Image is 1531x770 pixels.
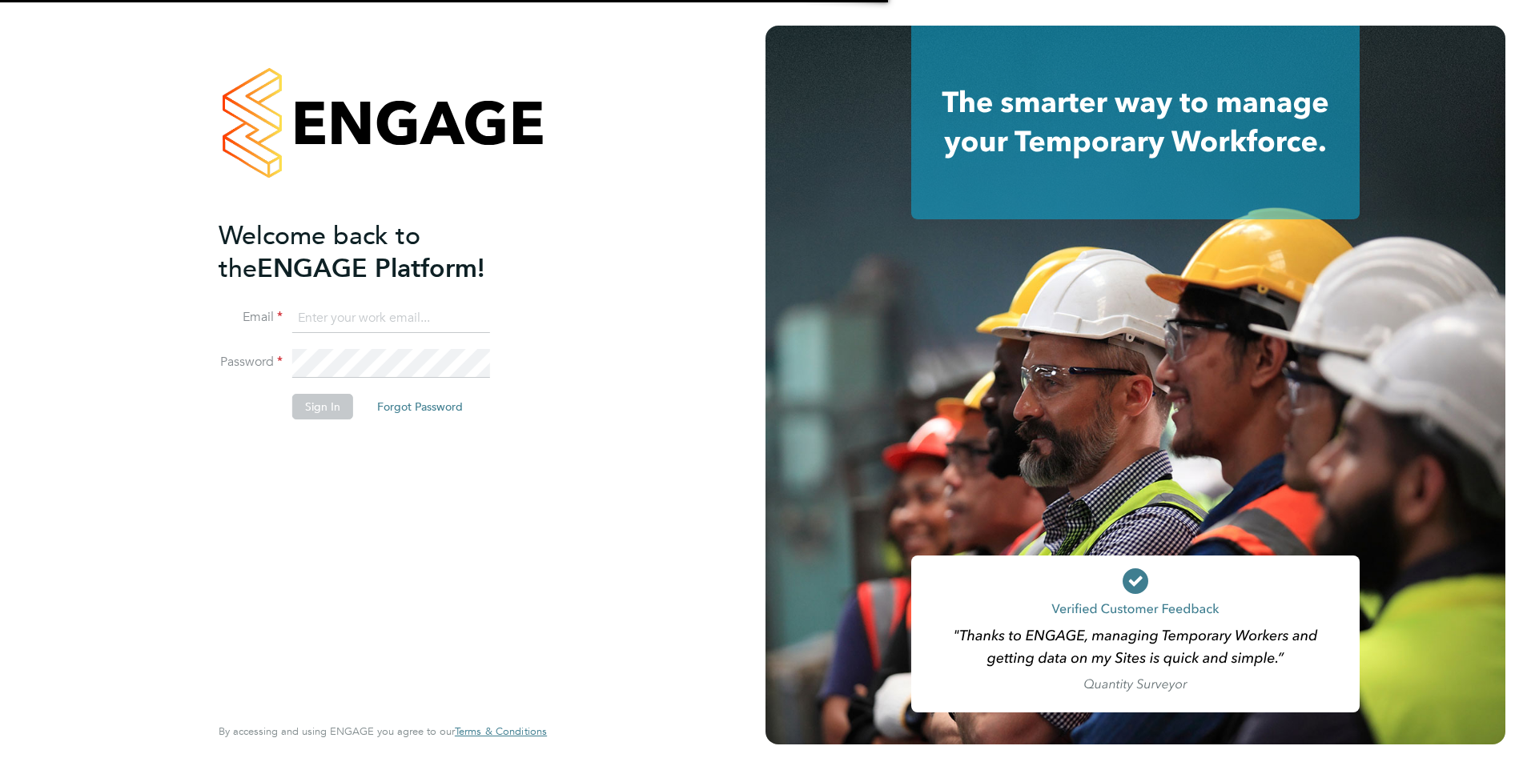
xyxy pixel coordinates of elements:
a: Terms & Conditions [455,725,547,738]
span: Welcome back to the [219,220,420,284]
label: Email [219,309,283,326]
button: Sign In [292,394,353,419]
span: By accessing and using ENGAGE you agree to our [219,724,547,738]
h2: ENGAGE Platform! [219,219,531,285]
label: Password [219,354,283,371]
input: Enter your work email... [292,304,490,333]
button: Forgot Password [364,394,476,419]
